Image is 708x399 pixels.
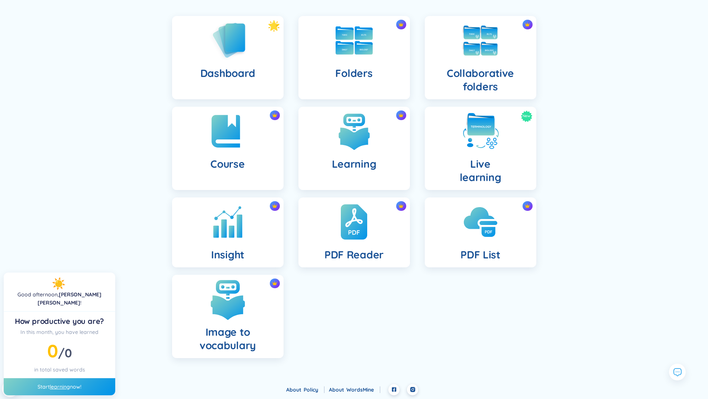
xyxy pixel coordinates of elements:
a: crown iconInsight [165,197,291,267]
h4: Image to vocabulary [178,325,278,352]
span: Good afternoon , [17,291,59,298]
a: crown iconCollaborative folders [417,16,544,99]
a: crown iconImage to vocabulary [165,275,291,358]
span: / [58,345,72,360]
img: crown icon [272,113,277,118]
img: crown icon [525,203,530,209]
a: NewLivelearning [417,107,544,190]
div: About [286,386,324,394]
h4: Live learning [460,157,501,184]
span: 0 [47,340,58,362]
h4: Learning [332,157,376,171]
img: crown icon [272,203,277,209]
span: New [523,110,530,122]
img: crown icon [398,203,404,209]
div: ! [10,290,109,307]
h4: Dashboard [200,67,255,80]
a: learning [50,383,70,390]
a: Dashboard [165,16,291,99]
h4: Collaborative folders [431,67,530,93]
div: About [329,386,380,394]
img: crown icon [398,113,404,118]
div: In this month, you have learned [10,328,109,336]
h4: PDF List [460,248,500,261]
a: Policy [304,386,324,393]
a: WordsMine [346,386,380,393]
a: crown iconFolders [291,16,417,99]
span: 0 [65,345,72,360]
h4: Insight [211,248,244,261]
div: Start now! [4,378,115,395]
h4: Course [210,157,245,171]
div: in total saved words [10,366,109,374]
h4: PDF Reader [324,248,384,261]
img: crown icon [525,22,530,27]
h4: Folders [335,67,372,80]
a: crown iconCourse [165,107,291,190]
img: crown icon [272,281,277,286]
a: crown iconLearning [291,107,417,190]
a: [PERSON_NAME] [PERSON_NAME] [38,291,101,306]
div: How productive you are? [10,316,109,326]
a: crown iconPDF Reader [291,197,417,267]
a: crown iconPDF List [417,197,544,267]
img: crown icon [398,22,404,27]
